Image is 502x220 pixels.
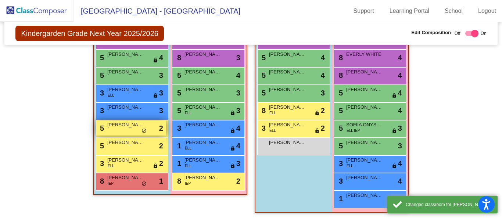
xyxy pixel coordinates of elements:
span: 3 [159,87,163,98]
span: 1 [175,159,181,167]
span: 4 [321,70,325,81]
span: 5 [260,89,266,97]
span: [PERSON_NAME] [PERSON_NAME] [107,156,144,164]
span: 4 [236,123,240,134]
span: 2 [321,123,325,134]
span: lock [230,146,235,152]
span: 4 [321,52,325,63]
span: ELL [108,163,114,169]
div: Changed classroom for JONATHAN [406,201,492,208]
span: lock [230,111,235,116]
span: [PERSON_NAME] [346,174,383,181]
span: lock [153,163,158,169]
span: 4 [159,52,163,63]
span: 5 [337,89,343,97]
span: lock [153,93,158,99]
span: [PERSON_NAME] [269,51,306,58]
span: On [481,30,487,37]
span: ELL [185,145,191,151]
span: 8 [337,54,343,62]
span: lock [392,93,397,99]
span: 4 [398,105,402,116]
span: lock [392,163,397,169]
span: 3 [337,177,343,185]
span: 5 [337,107,343,115]
span: 5 [98,142,104,150]
span: 4 [236,140,240,151]
a: School [439,5,469,17]
span: IEP [185,181,191,186]
span: ELL [269,128,276,133]
span: [PERSON_NAME] [269,121,306,129]
span: 5 [98,54,104,62]
span: 2 [159,140,163,151]
span: 8 [98,177,104,185]
span: 3 [159,105,163,116]
span: ELL IEP [347,128,360,133]
span: ELL [185,110,191,116]
span: 8 [175,177,181,185]
span: [PERSON_NAME] [269,86,306,93]
span: 3 [98,89,104,97]
span: 4 [398,70,402,81]
span: [PERSON_NAME] [107,104,144,111]
span: [PERSON_NAME] [PERSON_NAME] [184,139,221,146]
span: [GEOGRAPHIC_DATA] - [GEOGRAPHIC_DATA] [73,5,240,17]
span: 2 [236,176,240,187]
span: IEP [108,181,114,186]
span: [PERSON_NAME] [346,156,383,164]
span: ELL [347,163,353,169]
span: 3 [236,52,240,63]
span: 8 [175,54,181,62]
span: 2 [321,105,325,116]
span: [PERSON_NAME] [107,121,144,129]
span: 3 [175,124,181,132]
span: lock [392,128,397,134]
span: 4 [398,52,402,63]
a: Learning Portal [384,5,435,17]
span: 5 [175,107,181,115]
span: [PERSON_NAME] [184,51,221,58]
span: [PERSON_NAME] [269,139,306,146]
span: [PERSON_NAME] [346,104,383,111]
span: 1 [175,142,181,150]
span: 3 [236,105,240,116]
span: 5 [337,142,343,150]
span: 3 [159,70,163,81]
a: Support [348,5,380,17]
span: 5 [98,124,104,132]
span: 8 [260,107,266,115]
span: ELL [185,163,191,169]
span: lock [315,128,320,134]
span: lock [230,128,235,134]
span: 3 [321,87,325,98]
span: 5 [175,89,181,97]
span: 3 [398,193,402,204]
span: 3 [398,123,402,134]
span: lock [230,163,235,169]
span: 4 [398,176,402,187]
span: 3 [398,140,402,151]
span: Kindergarden Grade Next Year 2025/2026 [15,26,164,41]
span: [PERSON_NAME] [107,68,144,76]
span: ELL [108,93,114,98]
span: [PERSON_NAME] [107,86,144,93]
span: 5 [175,71,181,79]
span: [PERSON_NAME] [184,174,221,181]
span: do_not_disturb_alt [141,128,147,134]
span: 8 [337,71,343,79]
span: [PERSON_NAME] [184,121,221,129]
span: [PERSON_NAME] [269,104,306,111]
span: Edit Composition [411,29,451,36]
span: 2 [159,158,163,169]
span: [PERSON_NAME] [184,104,221,111]
span: 5 [337,124,343,132]
span: 3 [260,124,266,132]
span: [PERSON_NAME] [184,68,221,76]
span: Off [455,30,460,37]
span: ELL [269,110,276,116]
span: lock [315,111,320,116]
a: Logout [472,5,502,17]
span: [PERSON_NAME] [346,139,383,146]
span: [PERSON_NAME] [269,68,306,76]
